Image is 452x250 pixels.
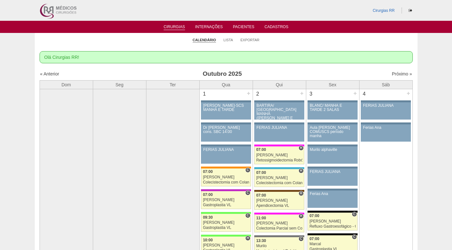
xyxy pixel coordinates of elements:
span: Consultório [245,168,250,173]
div: Murilo alphaville [310,148,355,152]
a: H 11:00 [PERSON_NAME] Colectomia Parcial sem Colostomia VL [254,215,304,232]
a: Cirurgias RR [373,8,395,13]
div: Key: Aviso [361,122,411,124]
div: [PERSON_NAME] [256,221,302,225]
div: Colecistectomia com Colangiografia VL [256,181,302,185]
div: FERIAS JULIANA [203,148,249,152]
div: Key: Pro Matre [254,213,304,215]
i: Sair [409,9,412,12]
div: Key: Aviso [308,100,357,102]
div: FERIAS JULIANA [363,104,409,108]
span: Hospital [299,214,303,219]
div: 1 [200,89,210,99]
a: Aula [PERSON_NAME] COMUSCS período manha [308,124,357,142]
div: [PERSON_NAME] [256,199,302,203]
span: 11:00 [256,216,266,220]
div: Key: Pro Matre [254,145,304,146]
div: Refluxo Gastroesofágico - Cirurgia VL [309,224,356,229]
div: FERIAS JULIANA [256,126,302,130]
div: Key: Santa Joana [254,190,304,192]
a: Exportar [241,38,260,42]
span: Consultório [352,234,357,239]
div: Gastroplastia VL [203,203,249,207]
a: FERIAS JULIANA [254,124,304,142]
div: + [406,89,411,98]
span: 07:00 [256,170,266,175]
th: Dom [40,80,93,89]
div: + [246,89,251,98]
a: FERIAS JULIANA [361,102,411,120]
div: Key: Santa Catarina [254,235,304,237]
a: [PERSON_NAME]-SCS MANHÃ E TARDE [201,102,251,120]
a: FERIAS JULIANA [201,146,251,164]
h3: Outubro 2025 [129,69,315,79]
span: 07:00 [309,214,319,218]
span: Hospital [245,236,250,241]
div: + [299,89,305,98]
a: C 07:00 [PERSON_NAME] Refluxo Gastroesofágico - Cirurgia VL [308,213,357,230]
div: Key: Aviso [201,145,251,146]
div: Key: Brasil [201,235,251,237]
div: 2 [253,89,263,99]
a: H 07:00 [PERSON_NAME] Colecistectomia com Colangiografia VL [254,169,304,187]
div: Key: Aviso [308,122,357,124]
div: Colecistectomia com Colangiografia VL [203,180,249,184]
div: Key: Aviso [308,167,357,168]
div: Key: Brasil [201,212,251,214]
div: Ferias Ana [363,126,409,130]
a: H 07:00 [PERSON_NAME] Apendicectomia VL [254,192,304,210]
div: Colectomia Parcial sem Colostomia VL [256,226,302,230]
span: 07:00 [256,147,266,152]
a: C 07:00 [PERSON_NAME] Colecistectomia com Colangiografia VL [201,168,251,186]
div: [PERSON_NAME] [256,176,302,180]
span: Hospital [299,145,303,151]
span: Consultório [352,212,357,217]
div: FERIAS JULIANA [310,170,355,174]
a: FERIAS JULIANA [308,168,357,186]
div: Dr [PERSON_NAME] cons. SBC 14:00 [203,126,249,134]
th: Qua [199,80,253,89]
div: Key: Aviso [308,189,357,191]
a: BARTIRA/ [GEOGRAPHIC_DATA] MANHÃ ([PERSON_NAME] E ANA)/ SANTA JOANA -TARDE [254,102,304,120]
span: 07:00 [203,169,213,174]
div: Key: Aviso [201,100,251,102]
div: Key: Aviso [361,100,411,102]
span: Hospital [299,168,303,173]
div: Key: Aviso [201,122,251,124]
div: Key: Neomater [254,167,304,169]
div: Key: Aviso [308,145,357,146]
div: [PERSON_NAME]-SCS MANHÃ E TARDE [203,104,249,112]
a: BLANC/ MANHÃ E TARDE 2 SALAS [308,102,357,120]
span: 07:00 [203,192,213,197]
div: [PERSON_NAME] [203,198,249,202]
a: Próximo » [392,71,412,76]
div: BLANC/ MANHÃ E TARDE 2 SALAS [310,104,355,112]
span: Hospital [299,191,303,196]
span: Consultório [245,190,250,195]
div: Retossigmoidectomia Robótica [256,158,302,162]
a: « Anterior [40,71,59,76]
a: Ferias Ana [361,124,411,142]
div: Key: Aviso [254,100,304,102]
div: [PERSON_NAME] [203,221,249,225]
div: Key: Blanc [308,211,357,213]
span: Consultório [245,213,250,218]
div: [PERSON_NAME] [203,243,249,247]
span: 07:00 [256,193,266,198]
div: BARTIRA/ [GEOGRAPHIC_DATA] MANHÃ ([PERSON_NAME] E ANA)/ SANTA JOANA -TARDE [256,104,302,129]
div: [PERSON_NAME] [256,153,302,157]
div: Marcal [309,242,356,246]
span: 09:30 [203,215,213,220]
a: Cirurgias [164,25,185,30]
th: Qui [253,80,306,89]
span: 07:00 [309,237,319,241]
div: + [352,89,358,98]
a: C 09:30 [PERSON_NAME] Gastroplastia VL [201,214,251,232]
div: Key: São Luiz - SCS [201,167,251,168]
div: Gastroplastia VL [203,226,249,230]
a: Dr [PERSON_NAME] cons. SBC 14:00 [201,124,251,142]
div: [PERSON_NAME] [309,219,356,223]
div: 3 [306,89,316,99]
a: C 07:00 [PERSON_NAME] Gastroplastia VL [201,191,251,209]
div: 4 [359,89,369,99]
